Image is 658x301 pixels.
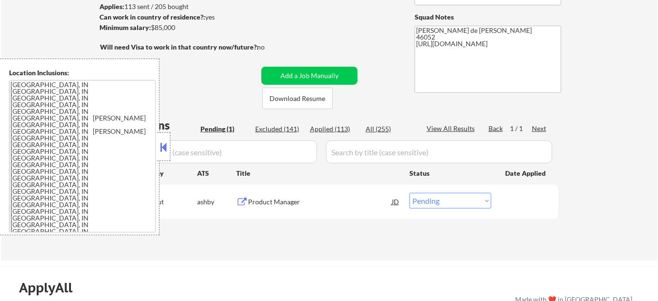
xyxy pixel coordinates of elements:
[505,169,547,178] div: Date Applied
[9,68,156,78] div: Location Inclusions:
[366,124,413,134] div: All (255)
[532,124,547,133] div: Next
[100,23,151,31] strong: Minimum salary:
[415,12,561,22] div: Squad Notes
[236,169,400,178] div: Title
[197,169,236,178] div: ATS
[510,124,532,133] div: 1 / 1
[100,23,258,32] div: $85,000
[262,88,333,109] button: Download Resume
[19,280,83,296] div: ApplyAll
[255,124,303,134] div: Excluded (141)
[391,193,400,210] div: JD
[100,2,258,11] div: 113 sent / 205 bought
[257,42,284,52] div: no
[100,43,259,51] strong: Will need Visa to work in that country now/future?:
[100,12,255,22] div: yes
[200,124,248,134] div: Pending (1)
[427,124,478,133] div: View All Results
[100,13,205,21] strong: Can work in country of residence?:
[326,140,552,163] input: Search by title (case sensitive)
[261,67,358,85] button: Add a Job Manually
[100,2,124,10] strong: Applies:
[248,197,392,207] div: Product Manager
[103,140,317,163] input: Search by company (case sensitive)
[310,124,358,134] div: Applied (113)
[409,164,491,181] div: Status
[197,197,236,207] div: ashby
[489,124,504,133] div: Back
